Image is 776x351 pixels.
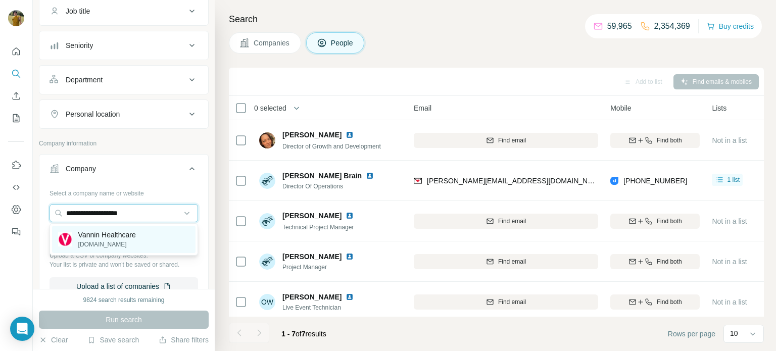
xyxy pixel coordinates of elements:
[259,132,275,148] img: Avatar
[66,164,96,174] div: Company
[727,175,740,184] span: 1 list
[58,232,72,246] img: Vannin Healthcare
[346,131,354,139] img: LinkedIn logo
[712,103,726,113] span: Lists
[10,317,34,341] div: Open Intercom Messenger
[498,217,526,226] span: Find email
[296,330,302,338] span: of
[282,182,378,191] span: Director Of Operations
[498,297,526,307] span: Find email
[657,297,682,307] span: Find both
[8,10,24,26] img: Avatar
[346,293,354,301] img: LinkedIn logo
[254,38,290,48] span: Companies
[366,172,374,180] img: LinkedIn logo
[282,224,354,231] span: Technical Project Manager
[8,65,24,83] button: Search
[50,260,198,269] p: Your list is private and won't be saved or shared.
[331,38,354,48] span: People
[259,254,275,270] img: Avatar
[39,139,209,148] p: Company information
[623,177,687,185] span: [PHONE_NUMBER]
[281,330,296,338] span: 1 - 7
[610,176,618,186] img: provider datagma logo
[707,19,754,33] button: Buy credits
[414,294,598,310] button: Find email
[8,42,24,61] button: Quick start
[346,212,354,220] img: LinkedIn logo
[668,329,715,339] span: Rows per page
[607,20,632,32] p: 59,965
[50,277,198,295] button: Upload a list of companies
[414,103,431,113] span: Email
[414,176,422,186] img: provider findymail logo
[414,214,598,229] button: Find email
[259,173,275,189] img: Avatar
[730,328,738,338] p: 10
[78,240,136,249] p: [DOMAIN_NAME]
[610,103,631,113] span: Mobile
[610,254,700,269] button: Find both
[282,252,342,262] span: [PERSON_NAME]
[610,294,700,310] button: Find both
[657,257,682,266] span: Find both
[259,213,275,229] img: Avatar
[8,109,24,127] button: My lists
[83,295,165,305] div: 9824 search results remaining
[8,223,24,241] button: Feedback
[78,230,136,240] p: Vannin Healthcare
[39,335,68,345] button: Clear
[8,87,24,105] button: Enrich CSV
[302,330,306,338] span: 7
[254,103,286,113] span: 0 selected
[282,211,342,221] span: [PERSON_NAME]
[414,254,598,269] button: Find email
[8,156,24,174] button: Use Surfe on LinkedIn
[282,292,342,302] span: [PERSON_NAME]
[346,253,354,261] img: LinkedIn logo
[657,217,682,226] span: Find both
[657,136,682,145] span: Find both
[50,251,198,260] p: Upload a CSV of company websites.
[610,133,700,148] button: Find both
[498,136,526,145] span: Find email
[39,68,208,92] button: Department
[66,40,93,51] div: Seniority
[66,109,120,119] div: Personal location
[654,20,690,32] p: 2,354,369
[229,12,764,26] h4: Search
[427,177,605,185] span: [PERSON_NAME][EMAIL_ADDRESS][DOMAIN_NAME]
[610,214,700,229] button: Find both
[282,130,342,140] span: [PERSON_NAME]
[282,171,362,181] span: [PERSON_NAME] Brain
[39,102,208,126] button: Personal location
[66,6,90,16] div: Job title
[712,217,747,225] span: Not in a list
[39,157,208,185] button: Company
[8,178,24,196] button: Use Surfe API
[50,185,198,198] div: Select a company name or website
[414,133,598,148] button: Find email
[712,258,747,266] span: Not in a list
[498,257,526,266] span: Find email
[259,294,275,310] div: OW
[712,298,747,306] span: Not in a list
[281,330,326,338] span: results
[282,303,358,312] span: Live Event Technician
[8,200,24,219] button: Dashboard
[39,33,208,58] button: Seniority
[159,335,209,345] button: Share filters
[282,263,358,272] span: Project Manager
[712,136,747,144] span: Not in a list
[66,75,103,85] div: Department
[87,335,139,345] button: Save search
[282,143,381,150] span: Director of Growth and Development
